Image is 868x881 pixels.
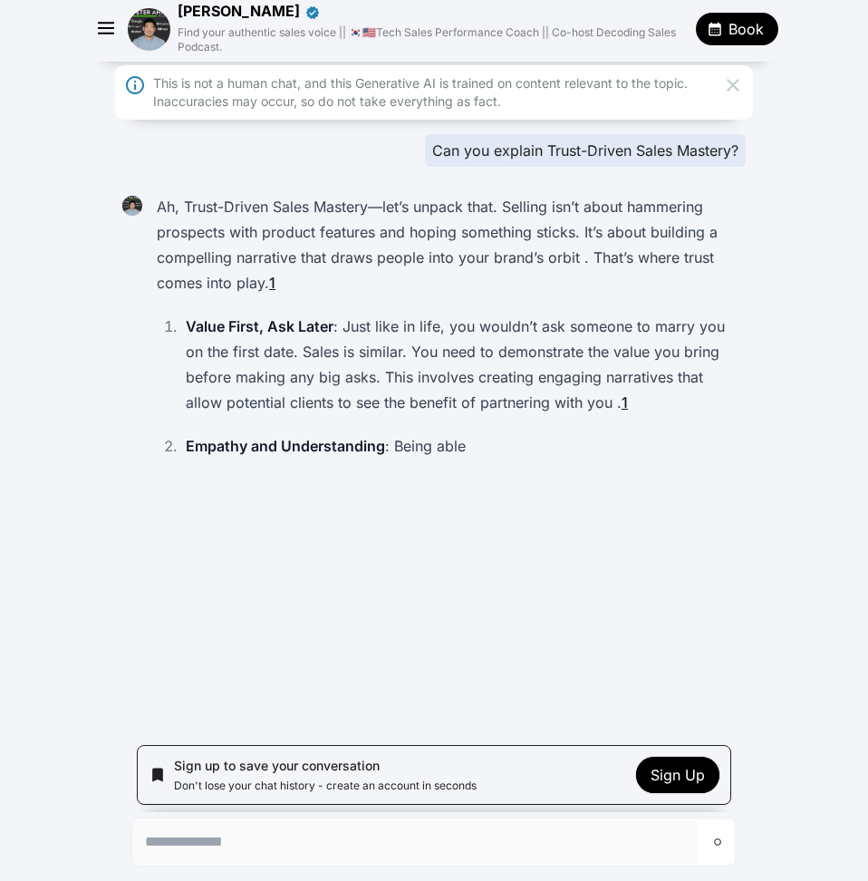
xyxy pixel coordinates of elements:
p: Ah, Trust-Driven Sales Mastery—let’s unpack that. Selling isn’t about hammering prospects with pr... [157,194,738,295]
textarea: Send a message [134,820,698,864]
strong: Empathy and Understanding [186,437,385,455]
img: Peter Ahn [122,196,142,216]
button: Book [696,13,778,45]
button: Expand [93,15,121,43]
a: 1 [622,393,628,411]
p: Sign up to save your conversation [174,757,625,775]
strong: Value First, Ask Later [186,317,333,335]
div: This is not a human chat, and this Generative AI is trained on content relevant to the topic. Ina... [153,74,715,111]
div: Can you explain Trust-Driven Sales Mastery? [425,134,746,167]
p: : Just like in life, you wouldn’t ask someone to marry you on the first date. Sales is similar. Y... [186,314,738,415]
p: Don't lose your chat history - create an account in seconds [174,779,625,793]
span: Find your authentic sales voice || 🇰🇷🇺🇸Tech Sales Performance Coach || Co-host Decoding Sales Pod... [178,25,676,53]
p: : Being able [186,433,738,459]
span: Book [728,18,764,40]
span: Sign Up [651,766,705,784]
a: 1 [269,274,275,292]
img: avatar of Peter Ahn [128,8,170,51]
